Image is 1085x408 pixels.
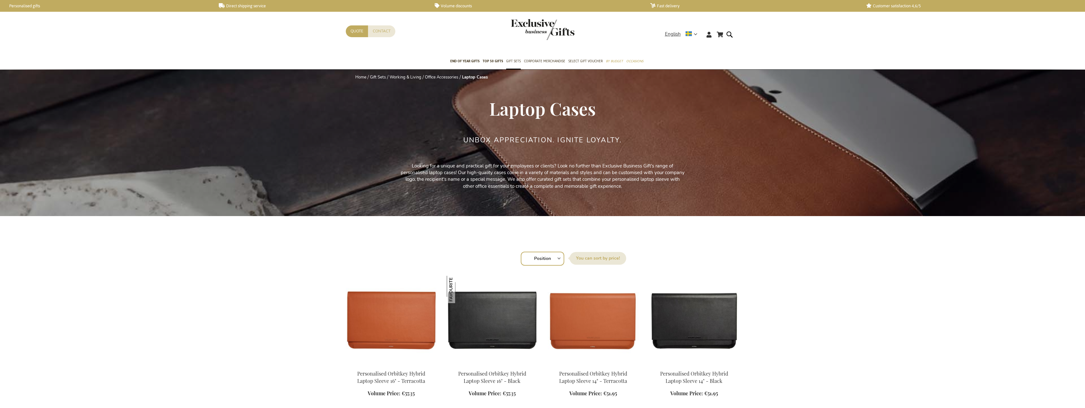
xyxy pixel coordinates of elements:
[650,3,856,9] a: Fast delivery
[548,276,639,365] img: Personalised Orbitkey Hybrid Laptop Sleeve 14" - Terracotta
[569,390,602,397] span: Volume Price:
[425,74,458,80] a: Office Accessories
[489,97,596,120] span: Laptop Cases
[606,58,623,65] span: By Budget
[400,163,686,190] p: Looking for a unique and practical gift for your employees or clients? Look no further than Exclu...
[447,362,538,368] a: Personalised Orbitkey Hybrid Laptop Sleeve 16" - Black Personalised Orbitkey Hybrid Laptop Sleeve...
[346,276,437,365] img: Personalised Orbitkey Hybrid Laptop Sleeve 16" - Terracotta
[469,390,516,397] a: Volume Price: €57.35
[368,390,400,397] span: Volume Price:
[402,390,415,397] span: €57.35
[649,362,740,368] a: Personalised Orbitkey Hybrid Laptop Sleeve 14" - Black
[355,74,366,80] a: Home
[569,390,617,397] a: Volume Price: €51.95
[462,74,488,80] strong: Laptop Cases
[570,252,626,265] label: Sort By
[511,19,574,40] img: Exclusive Business gifts logo
[503,390,516,397] span: €57.35
[346,362,437,368] a: Personalised Orbitkey Hybrid Laptop Sleeve 16" - Terracotta
[665,31,681,38] span: English
[458,370,526,384] a: Personalised Orbitkey Hybrid Laptop Sleeve 16" - Black
[370,74,386,80] a: Gift Sets
[447,276,474,303] img: Personalised Orbitkey Hybrid Laptop Sleeve 16" - Black
[866,3,1072,9] a: Customer satisfaction 4,6/5
[603,390,617,397] span: €51.95
[435,3,640,9] a: Volume discounts
[704,390,718,397] span: €51.95
[559,370,627,384] a: Personalised Orbitkey Hybrid Laptop Sleeve 14" - Terracotta
[390,74,421,80] a: Working & Living
[368,25,395,37] a: Contact
[219,3,424,9] a: Direct shipping service
[463,136,622,144] h2: Unbox Appreciation. Ignite Loyalty.
[483,58,503,65] span: TOP 50 Gifts
[670,390,703,397] span: Volume Price:
[511,19,543,40] a: store logo
[660,370,728,384] a: Personalised Orbitkey Hybrid Laptop Sleeve 14" - Black
[568,58,603,65] span: Select Gift Voucher
[670,390,718,397] a: Volume Price: €51.95
[368,390,415,397] a: Volume Price: €57.35
[3,3,209,9] a: Personalised gifts
[357,370,425,384] a: Personalised Orbitkey Hybrid Laptop Sleeve 16" - Terracotta
[447,276,538,365] img: Personalised Orbitkey Hybrid Laptop Sleeve 16" - Black
[450,58,479,65] span: End of year gifts
[665,31,701,38] div: English
[524,58,565,65] span: Corporate Merchandise
[548,362,639,368] a: Personalised Orbitkey Hybrid Laptop Sleeve 14" - Terracotta
[469,390,501,397] span: Volume Price:
[626,58,643,65] span: Occasions
[506,58,521,65] span: Gift Sets
[649,276,740,365] img: Personalised Orbitkey Hybrid Laptop Sleeve 14" - Black
[346,25,368,37] a: Quote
